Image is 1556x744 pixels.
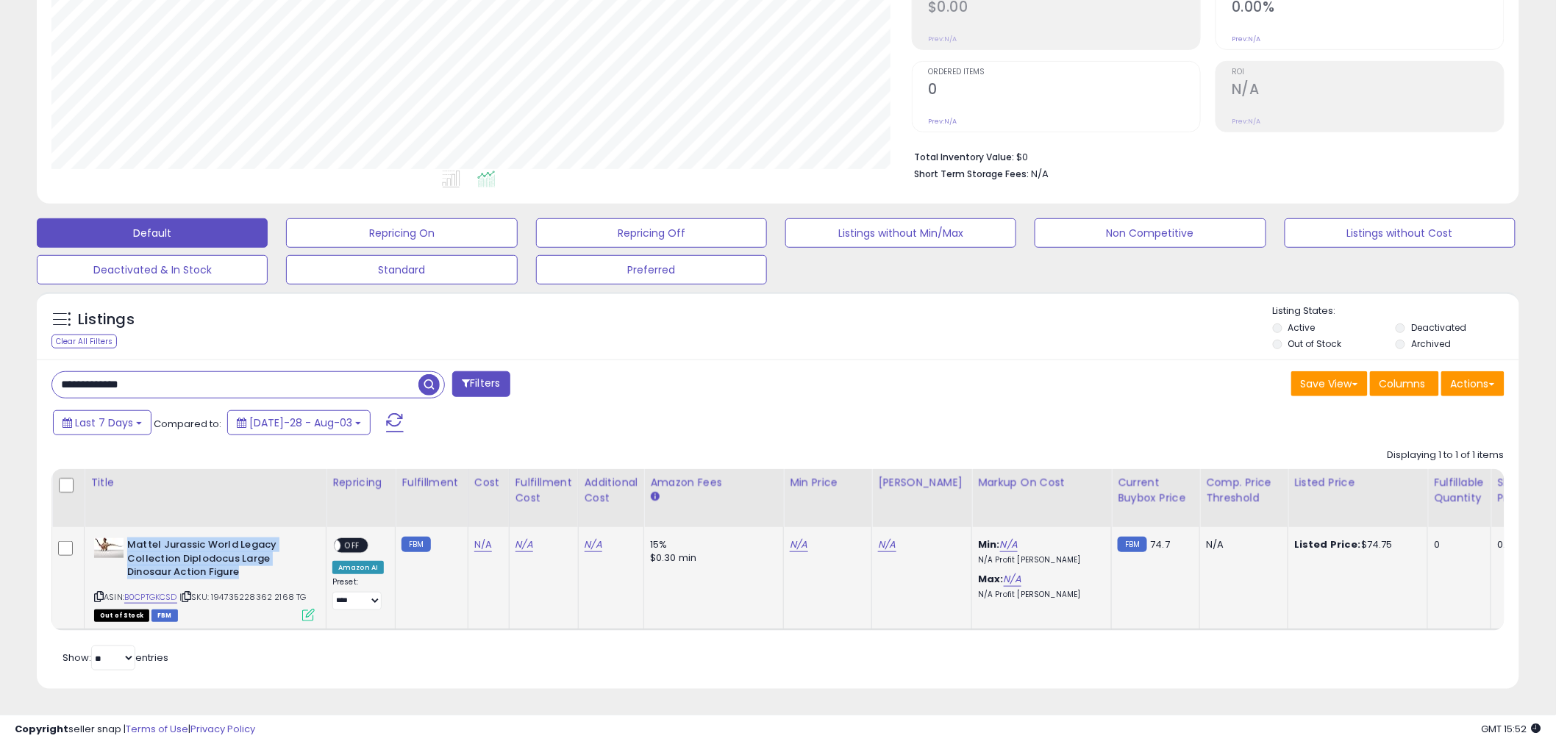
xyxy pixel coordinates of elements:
[63,651,168,665] span: Show: entries
[402,537,430,552] small: FBM
[978,590,1100,600] p: N/A Profit [PERSON_NAME]
[928,81,1200,101] h2: 0
[94,538,315,620] div: ASIN:
[1482,722,1541,736] span: 2025-08-11 15:52 GMT
[1380,376,1426,391] span: Columns
[1118,475,1193,506] div: Current Buybox Price
[650,475,777,490] div: Amazon Fees
[227,410,371,435] button: [DATE]-28 - Aug-03
[126,722,188,736] a: Terms of Use
[154,417,221,431] span: Compared to:
[124,591,177,604] a: B0CPTGKCSD
[972,469,1112,527] th: The percentage added to the cost of goods (COGS) that forms the calculator for Min & Max prices.
[332,475,389,490] div: Repricing
[75,415,133,430] span: Last 7 Days
[1291,371,1368,396] button: Save View
[978,572,1004,586] b: Max:
[53,410,151,435] button: Last 7 Days
[1206,538,1277,551] div: N/A
[928,68,1200,76] span: Ordered Items
[978,475,1105,490] div: Markup on Cost
[1035,218,1266,248] button: Non Competitive
[1232,81,1504,101] h2: N/A
[515,475,572,506] div: Fulfillment Cost
[1118,537,1146,552] small: FBM
[90,475,320,490] div: Title
[332,561,384,574] div: Amazon AI
[332,577,384,610] div: Preset:
[1151,537,1171,551] span: 74.7
[790,475,866,490] div: Min Price
[1004,572,1021,587] a: N/A
[1388,448,1505,462] div: Displaying 1 to 1 of 1 items
[650,490,659,504] small: Amazon Fees.
[1294,475,1421,490] div: Listed Price
[1294,538,1416,551] div: $74.75
[1232,68,1504,76] span: ROI
[1411,321,1466,334] label: Deactivated
[1206,475,1282,506] div: Comp. Price Threshold
[1288,337,1342,350] label: Out of Stock
[978,537,1000,551] b: Min:
[402,475,461,490] div: Fulfillment
[474,475,503,490] div: Cost
[914,168,1029,180] b: Short Term Storage Fees:
[94,609,149,622] span: All listings that are currently out of stock and unavailable for purchase on Amazon
[1434,475,1485,506] div: Fulfillable Quantity
[286,218,517,248] button: Repricing On
[127,538,306,583] b: Mattel Jurassic World Legacy Collection Diplodocus Large Dinosaur Action Figure
[452,371,510,397] button: Filters
[286,255,517,285] button: Standard
[151,609,178,622] span: FBM
[1411,337,1451,350] label: Archived
[585,537,602,552] a: N/A
[914,151,1014,163] b: Total Inventory Value:
[37,218,268,248] button: Default
[15,723,255,737] div: seller snap | |
[179,591,307,603] span: | SKU: 194735228362 2168 TG
[1497,475,1527,506] div: Ship Price
[585,475,638,506] div: Additional Cost
[78,310,135,330] h5: Listings
[536,218,767,248] button: Repricing Off
[249,415,352,430] span: [DATE]-28 - Aug-03
[790,537,807,552] a: N/A
[515,537,533,552] a: N/A
[1232,117,1260,126] small: Prev: N/A
[878,537,896,552] a: N/A
[340,540,364,552] span: OFF
[928,35,957,43] small: Prev: N/A
[785,218,1016,248] button: Listings without Min/Max
[1441,371,1505,396] button: Actions
[1497,538,1521,551] div: 0.00
[1288,321,1316,334] label: Active
[15,722,68,736] strong: Copyright
[190,722,255,736] a: Privacy Policy
[1370,371,1439,396] button: Columns
[1434,538,1480,551] div: 0
[878,475,966,490] div: [PERSON_NAME]
[37,255,268,285] button: Deactivated & In Stock
[536,255,767,285] button: Preferred
[1232,35,1260,43] small: Prev: N/A
[51,335,117,348] div: Clear All Filters
[928,117,957,126] small: Prev: N/A
[94,538,124,558] img: 31Iuye8hGqL._SL40_.jpg
[1273,304,1519,318] p: Listing States:
[1294,537,1361,551] b: Listed Price:
[650,551,772,565] div: $0.30 min
[1031,167,1049,181] span: N/A
[1285,218,1516,248] button: Listings without Cost
[474,537,492,552] a: N/A
[1000,537,1018,552] a: N/A
[978,555,1100,565] p: N/A Profit [PERSON_NAME]
[650,538,772,551] div: 15%
[914,147,1493,165] li: $0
